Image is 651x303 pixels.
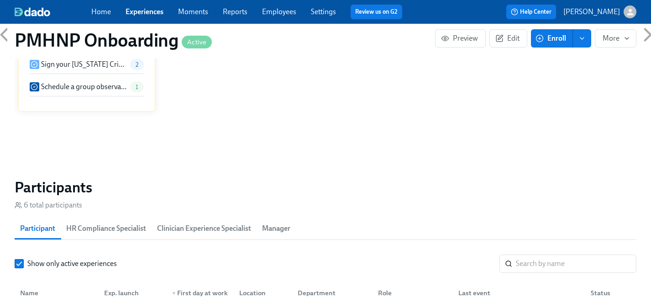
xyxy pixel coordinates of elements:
[126,7,163,16] a: Experiences
[97,284,164,302] div: Exp. launch
[15,29,212,51] h1: PMHNP Onboarding
[443,34,478,43] span: Preview
[511,7,551,16] span: Help Center
[15,178,636,197] h2: Participants
[455,287,583,298] div: Last event
[178,7,208,16] a: Moments
[294,287,371,298] div: Department
[41,82,126,92] p: Schedule a group observation
[489,29,527,48] button: Edit
[15,7,91,16] a: dado
[290,284,371,302] div: Department
[172,291,176,296] span: ▼
[232,284,290,302] div: Location
[374,287,451,298] div: Role
[435,29,486,48] button: Preview
[91,7,111,16] a: Home
[182,39,212,46] span: Active
[497,34,520,43] span: Edit
[20,222,55,235] span: Participant
[130,61,144,68] span: 2
[371,284,451,302] div: Role
[168,287,232,298] div: First day at work
[355,7,398,16] a: Review us on G2
[603,34,629,43] span: More
[262,7,296,16] a: Employees
[16,284,97,302] div: Name
[262,222,290,235] span: Manager
[164,284,232,302] div: ▼First day at work
[27,259,117,269] span: Show only active experiences
[583,284,635,302] div: Status
[223,7,247,16] a: Reports
[351,5,402,19] button: Review us on G2
[451,284,583,302] div: Last event
[66,222,146,235] span: HR Compliance Specialist
[311,7,336,16] a: Settings
[157,222,251,235] span: Clinician Experience Specialist
[595,29,636,48] button: More
[573,29,591,48] button: enroll
[563,5,636,18] button: [PERSON_NAME]
[16,287,97,298] div: Name
[563,7,620,17] p: [PERSON_NAME]
[100,287,164,298] div: Exp. launch
[130,84,144,90] span: 1
[15,200,82,210] div: 6 total participants
[41,59,126,69] p: Sign your [US_STATE] Criminal History Affidavit
[537,34,566,43] span: Enroll
[531,29,573,48] button: Enroll
[236,287,290,298] div: Location
[516,255,636,273] input: Search by name
[15,7,50,16] img: dado
[587,287,635,298] div: Status
[506,5,556,19] button: Help Center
